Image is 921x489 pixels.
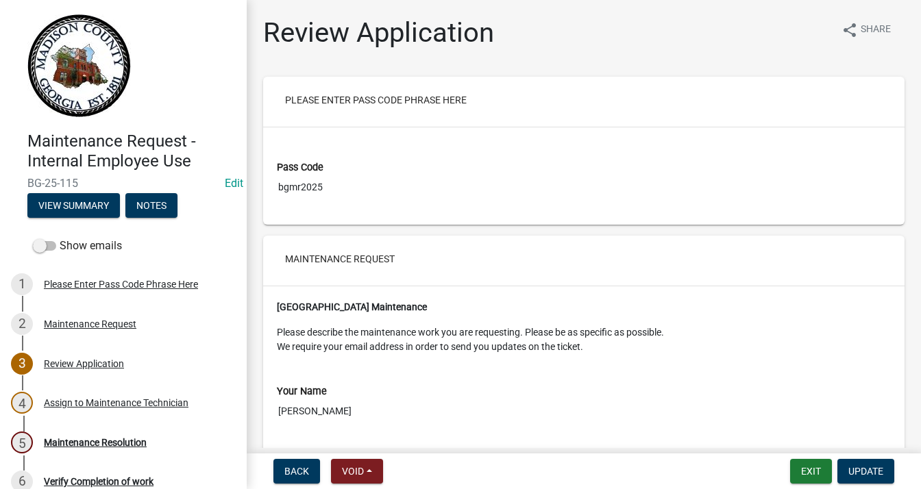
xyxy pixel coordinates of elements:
button: Notes [125,193,177,218]
div: Please Enter Pass Code Phrase Here [44,279,198,289]
div: 2 [11,313,33,335]
h4: Maintenance Request - Internal Employee Use [27,131,236,171]
a: Edit [225,177,243,190]
button: shareShare [831,16,902,43]
i: share [842,22,858,38]
wm-modal-confirm: Edit Application Number [225,177,243,190]
button: Void [331,459,383,484]
wm-modal-confirm: Summary [27,201,120,212]
label: Your Name [277,387,327,397]
div: Review Application [44,359,124,368]
div: Maintenance Resolution [44,438,147,447]
h1: Review Application [263,16,494,49]
div: 1 [11,273,33,295]
div: Maintenance Request [44,319,136,329]
label: Pass Code [277,163,323,173]
strong: [GEOGRAPHIC_DATA] Maintenance [277,301,427,312]
span: Back [284,466,309,477]
img: Madison County, Georgia [27,14,131,117]
span: Void [342,466,364,477]
wm-modal-confirm: Notes [125,201,177,212]
span: Update [848,466,883,477]
button: View Summary [27,193,120,218]
div: 5 [11,431,33,453]
span: BG-25-115 [27,177,219,190]
button: Update [837,459,894,484]
div: 3 [11,353,33,375]
div: Verify Completion of work [44,477,153,486]
button: Maintenance Request [274,247,406,271]
div: 4 [11,392,33,414]
button: Back [273,459,320,484]
p: Please describe the maintenance work you are requesting. Please be as specific as possible. We re... [277,325,891,354]
label: Show emails [33,238,122,254]
button: Please Enter Pass Code Phrase Here [274,88,478,112]
button: Exit [790,459,832,484]
span: Share [861,22,891,38]
div: Assign to Maintenance Technician [44,398,188,407]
